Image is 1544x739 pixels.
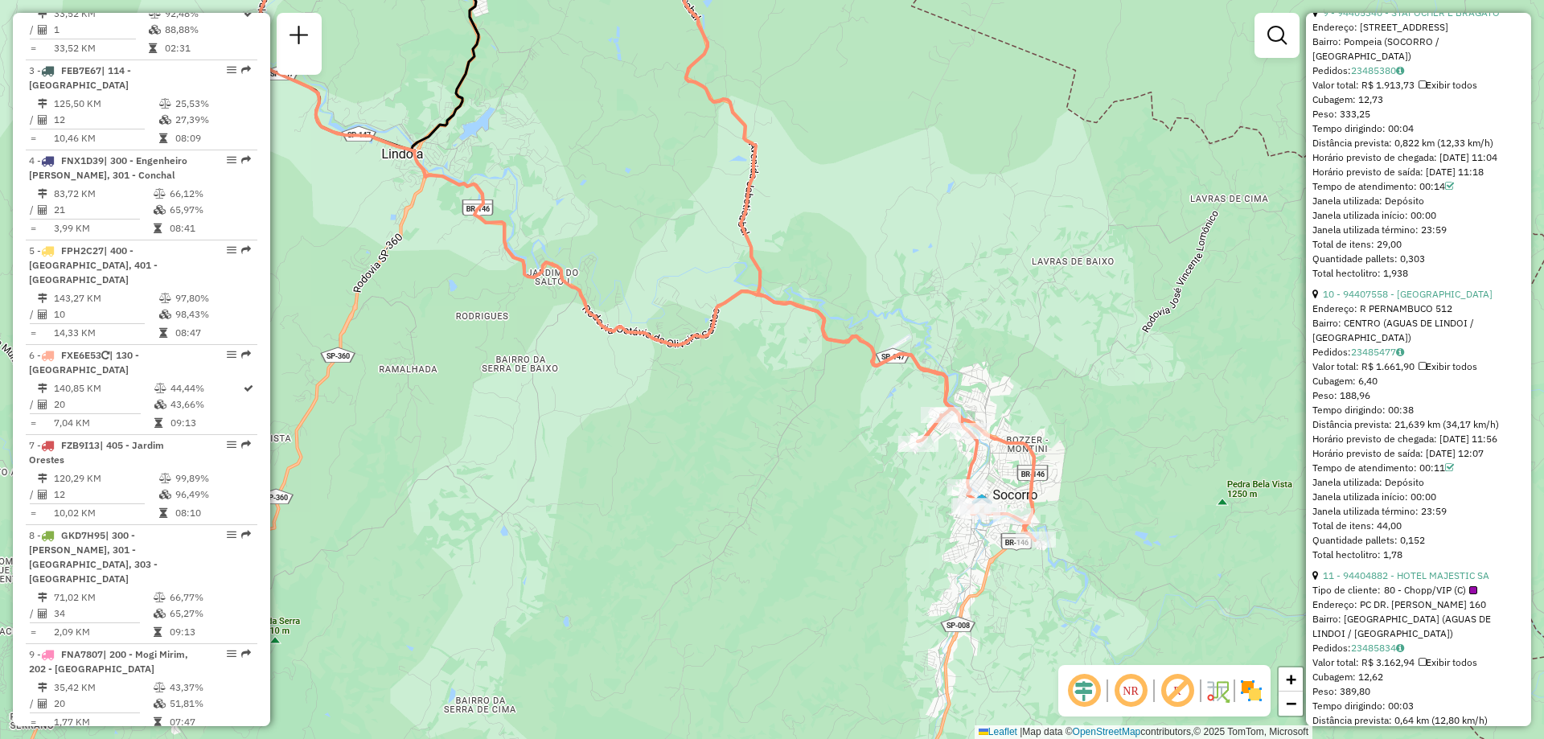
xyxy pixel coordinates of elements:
td: 97,80% [175,290,251,306]
em: Opções [227,155,236,165]
td: 140,85 KM [53,380,154,396]
div: Total hectolitro: 1,78 [1312,548,1525,562]
span: Exibir todos [1419,79,1477,91]
img: Exibir/Ocultar setores [1238,678,1264,704]
span: Exibir rótulo [1158,671,1197,710]
td: 43,37% [169,679,250,696]
span: | 130 - [GEOGRAPHIC_DATA] [29,349,139,376]
i: % de utilização do peso [159,99,171,109]
div: Janela utilizada início: 00:00 [1312,208,1525,223]
td: 120,29 KM [53,470,158,487]
td: 27,39% [175,112,251,128]
a: OpenStreetMap [1073,726,1141,737]
td: 10 [53,306,158,322]
i: Distância Total [38,683,47,692]
div: Tempo dirigindo: 00:04 [1312,121,1525,136]
a: Com service time [1445,180,1454,192]
i: Tempo total em rota [149,43,157,53]
i: % de utilização da cubagem [154,400,166,409]
div: Tempo de atendimento: 00:11 [1312,461,1525,475]
i: % de utilização da cubagem [154,205,166,215]
td: 07:47 [169,714,250,730]
a: 10 - 94407558 - [GEOGRAPHIC_DATA] [1323,288,1493,300]
td: 08:41 [169,220,250,236]
i: Total de Atividades [38,609,47,618]
img: Socoro [971,493,992,514]
div: Tipo de cliente: [1312,583,1525,597]
span: Cubagem: 6,40 [1312,375,1378,387]
div: Valor total: R$ 1.661,90 [1312,359,1525,374]
i: Distância Total [38,294,47,303]
i: Distância Total [38,384,47,393]
i: Tempo total em rota [154,224,162,233]
span: 9 - [29,648,188,675]
td: 66,77% [169,589,250,606]
td: = [29,415,37,431]
span: Cubagem: 12,73 [1312,93,1383,105]
span: | 400 - [GEOGRAPHIC_DATA], 401 - [GEOGRAPHIC_DATA] [29,244,158,285]
td: 34 [53,606,153,622]
i: Total de Atividades [38,115,47,125]
em: Rota exportada [241,649,251,659]
div: Janela utilizada término: 23:59 [1312,504,1525,519]
div: Janela utilizada: Depósito [1312,475,1525,490]
i: Tempo total em rota [159,508,167,518]
td: 35,42 KM [53,679,153,696]
i: Rota otimizada [244,9,253,18]
span: FNX1D39 [61,154,104,166]
span: | 300 - [PERSON_NAME], 301 - [GEOGRAPHIC_DATA], 303 - [GEOGRAPHIC_DATA] [29,529,158,585]
td: = [29,505,37,521]
td: 88,88% [164,22,242,38]
div: Map data © contributors,© 2025 TomTom, Microsoft [975,725,1312,739]
div: Horário previsto de saída: [DATE] 11:18 [1312,165,1525,179]
td: / [29,396,37,413]
div: Endereço: PC DR. [PERSON_NAME] 160 [1312,597,1525,612]
div: Bairro: [GEOGRAPHIC_DATA] (AGUAS DE LINDOI / [GEOGRAPHIC_DATA]) [1312,612,1525,641]
div: Quantidade pallets: 0,303 [1312,252,1525,266]
i: Distância Total [38,189,47,199]
i: Tempo total em rota [154,627,162,637]
td: 12 [53,487,158,503]
a: Nova sessão e pesquisa [283,19,315,55]
span: FZB9I13 [61,439,100,451]
span: 5 - [29,244,158,285]
i: % de utilização do peso [154,683,166,692]
td: 51,81% [169,696,250,712]
span: Ocultar deslocamento [1065,671,1103,710]
em: Rota exportada [241,65,251,75]
em: Rota exportada [241,245,251,255]
div: Horário previsto de chegada: [DATE] 11:04 [1312,150,1525,165]
i: % de utilização do peso [154,384,166,393]
span: 3 - [29,64,131,91]
td: 02:31 [164,40,242,56]
td: 33,52 KM [53,6,148,22]
span: Peso: 188,96 [1312,389,1370,401]
div: Total hectolitro: 1,938 [1312,266,1525,281]
i: % de utilização do peso [154,593,166,602]
span: | [1020,726,1022,737]
img: Fluxo de ruas [1205,678,1230,704]
i: % de utilização do peso [154,189,166,199]
td: 143,27 KM [53,290,158,306]
td: 10,46 KM [53,130,158,146]
div: Total de itens: 29,00 [1312,237,1525,252]
i: Distância Total [38,474,47,483]
div: Distância prevista: 0,822 km (12,33 km/h) [1312,136,1525,150]
span: FPH2C27 [61,244,104,257]
a: Leaflet [979,726,1017,737]
div: Bairro: Pompeia (SOCORRO / [GEOGRAPHIC_DATA]) [1312,35,1525,64]
div: Bairro: CENTRO (AGUAS DE LINDOI / [GEOGRAPHIC_DATA]) [1312,316,1525,345]
td: 08:47 [175,325,251,341]
td: 65,27% [169,606,250,622]
td: 125,50 KM [53,96,158,112]
a: Zoom in [1279,667,1303,692]
i: % de utilização da cubagem [159,115,171,125]
i: Total de Atividades [38,205,47,215]
td: 7,04 KM [53,415,154,431]
i: Tempo total em rota [159,328,167,338]
i: Observações [1396,66,1404,76]
i: % de utilização do peso [159,294,171,303]
i: Distância Total [38,99,47,109]
div: Valor total: R$ 3.162,94 [1312,655,1525,670]
div: Distância prevista: 0,64 km (12,80 km/h) [1312,713,1525,728]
